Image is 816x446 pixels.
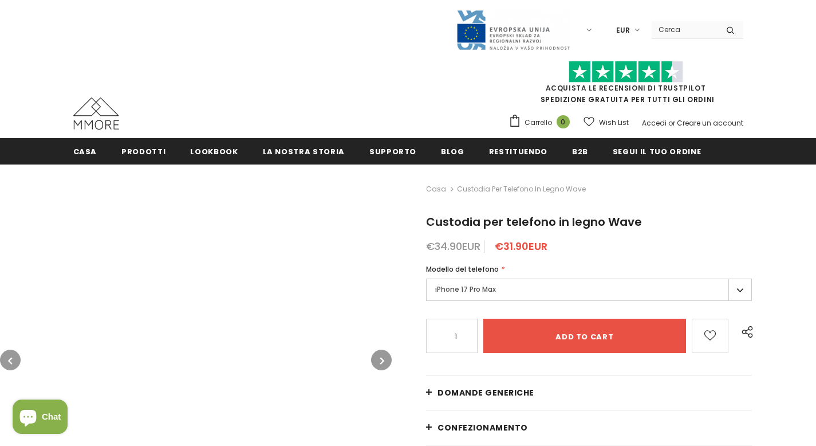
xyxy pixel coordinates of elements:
[426,410,752,445] a: CONFEZIONAMENTO
[121,138,165,164] a: Prodotti
[613,146,701,157] span: Segui il tuo ordine
[441,138,464,164] a: Blog
[426,375,752,410] a: Domande generiche
[426,279,752,301] label: iPhone 17 Pro Max
[437,422,528,433] span: CONFEZIONAMENTO
[190,138,238,164] a: Lookbook
[426,239,480,253] span: €34.90EUR
[73,97,119,130] img: Casi MMORE
[73,138,97,164] a: Casa
[9,400,71,437] inbox-online-store-chat: Shopify online store chat
[584,112,629,132] a: Wish List
[426,214,642,230] span: Custodia per telefono in legno Wave
[572,146,588,157] span: B2B
[668,118,675,128] span: or
[426,182,446,196] a: Casa
[489,138,547,164] a: Restituendo
[456,9,570,51] img: Javni Razpis
[483,319,686,353] input: Add to cart
[441,146,464,157] span: Blog
[457,182,586,196] span: Custodia per telefono in legno Wave
[190,146,238,157] span: Lookbook
[569,61,683,83] img: Fidati di Pilot Stars
[369,138,416,164] a: supporto
[426,264,499,274] span: Modello del telefono
[525,117,552,128] span: Carrello
[456,25,570,34] a: Javni Razpis
[489,146,547,157] span: Restituendo
[546,83,706,93] a: Acquista le recensioni di TrustPilot
[508,114,575,131] a: Carrello 0
[73,146,97,157] span: Casa
[369,146,416,157] span: supporto
[263,138,345,164] a: La nostra storia
[642,118,667,128] a: Accedi
[599,117,629,128] span: Wish List
[616,25,630,36] span: EUR
[557,115,570,128] span: 0
[263,146,345,157] span: La nostra storia
[613,138,701,164] a: Segui il tuo ordine
[495,239,547,253] span: €31.90EUR
[508,66,743,104] span: SPEDIZIONE GRATUITA PER TUTTI GLI ORDINI
[437,387,534,398] span: Domande generiche
[652,21,718,38] input: Search Site
[121,146,165,157] span: Prodotti
[677,118,743,128] a: Creare un account
[572,138,588,164] a: B2B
